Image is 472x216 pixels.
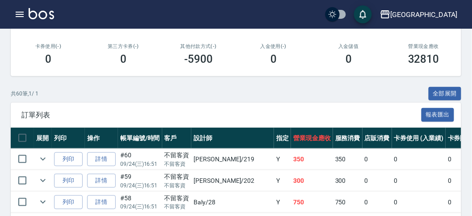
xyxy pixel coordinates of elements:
[164,160,190,168] p: 不留客資
[118,149,162,170] td: #60
[85,128,118,149] th: 操作
[421,108,455,122] button: 報表匯出
[87,152,116,166] a: 詳情
[291,149,333,170] td: 350
[408,53,439,65] h3: 32810
[54,152,83,166] button: 列印
[36,195,50,209] button: expand row
[346,53,352,65] h3: 0
[120,53,126,65] h3: 0
[362,128,392,149] th: 店販消費
[191,192,274,213] td: Baly /28
[21,43,75,49] h2: 卡券使用(-)
[191,170,274,191] td: [PERSON_NAME] /202
[291,170,333,191] td: 300
[392,192,446,213] td: 0
[333,149,362,170] td: 350
[274,149,291,170] td: Y
[118,192,162,213] td: #58
[164,151,190,160] div: 不留客資
[362,170,392,191] td: 0
[184,53,213,65] h3: -5900
[45,53,51,65] h3: 0
[191,128,274,149] th: 設計師
[362,149,392,170] td: 0
[54,195,83,209] button: 列印
[34,128,52,149] th: 展開
[333,128,362,149] th: 服務消費
[118,128,162,149] th: 帳單編號/時間
[87,195,116,209] a: 詳情
[54,174,83,188] button: 列印
[397,43,451,49] h2: 營業現金應收
[391,9,458,20] div: [GEOGRAPHIC_DATA]
[87,174,116,188] a: 詳情
[164,172,190,181] div: 不留客資
[322,43,375,49] h2: 入金儲值
[362,192,392,213] td: 0
[118,170,162,191] td: #59
[392,149,446,170] td: 0
[270,53,277,65] h3: 0
[120,203,160,211] p: 09/24 (三) 16:51
[274,192,291,213] td: Y
[164,203,190,211] p: 不留客資
[392,170,446,191] td: 0
[164,181,190,190] p: 不留客資
[191,149,274,170] td: [PERSON_NAME] /219
[392,128,446,149] th: 卡券使用 (入業績)
[291,192,333,213] td: 750
[333,192,362,213] td: 750
[29,8,54,19] img: Logo
[172,43,225,49] h2: 其他付款方式(-)
[429,87,462,101] button: 全部展開
[274,170,291,191] td: Y
[162,128,192,149] th: 客戶
[274,128,291,149] th: 指定
[354,5,372,23] button: save
[97,43,150,49] h2: 第三方卡券(-)
[52,128,85,149] th: 列印
[21,111,421,120] span: 訂單列表
[36,174,50,187] button: expand row
[291,128,333,149] th: 營業現金應收
[120,181,160,190] p: 09/24 (三) 16:51
[421,110,455,119] a: 報表匯出
[247,43,300,49] h2: 入金使用(-)
[36,152,50,166] button: expand row
[120,160,160,168] p: 09/24 (三) 16:51
[376,5,461,24] button: [GEOGRAPHIC_DATA]
[11,90,38,98] p: 共 60 筆, 1 / 1
[164,194,190,203] div: 不留客資
[333,170,362,191] td: 300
